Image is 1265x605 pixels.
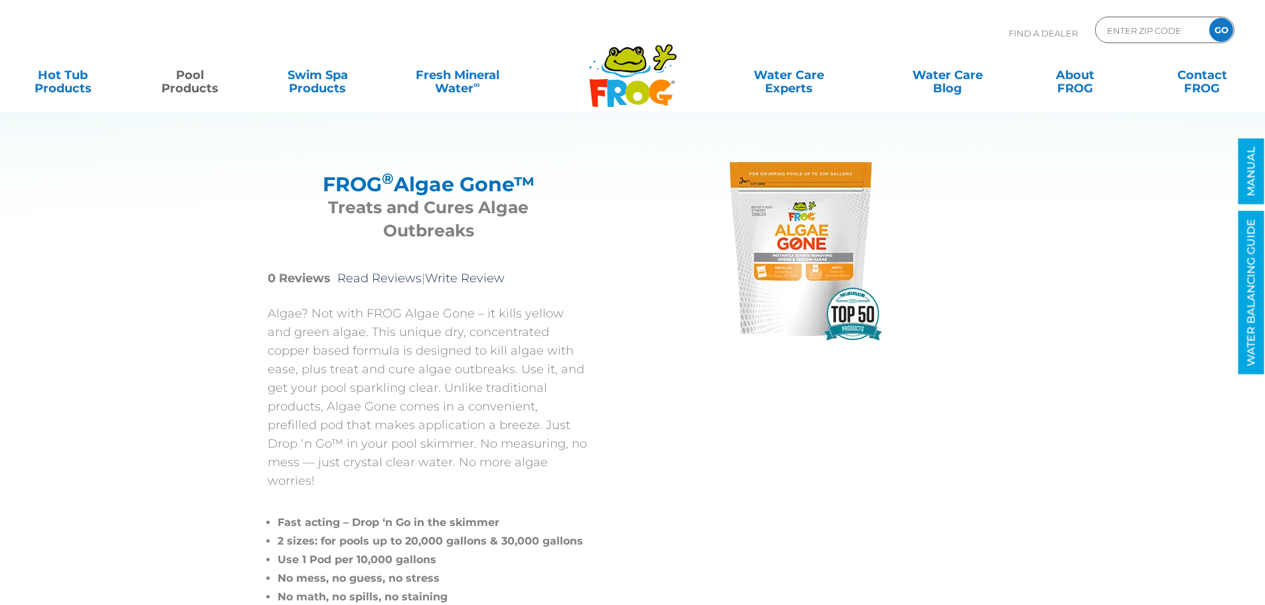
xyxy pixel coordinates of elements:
[582,27,684,108] img: Frog Products Logo
[278,513,590,532] li: Fast acting – Drop ‘n Go in the skimmer
[278,572,440,584] span: No mess, no guess, no stress
[382,169,394,188] sup: ®
[268,62,367,88] a: Swim SpaProducts
[13,62,112,88] a: Hot TubProducts
[278,551,590,569] li: Use 1 Pod per 10,000 gallons
[395,62,519,88] a: Fresh MineralWater∞
[278,532,590,551] li: 2 sizes: for pools up to 20,000 gallons & 30,000 gallons
[268,269,590,288] p: |
[473,79,480,90] sup: ∞
[284,173,573,196] h2: FROG Algae Gone™
[141,62,240,88] a: PoolProducts
[1009,17,1078,50] p: Find A Dealer
[898,62,997,88] a: Water CareBlog
[278,590,448,603] span: No math, no spills, no staining
[337,271,422,286] a: Read Reviews
[284,196,573,242] h3: Treats and Cures Algae Outbreaks
[1238,211,1264,375] a: WATER BALANCING GUIDE
[268,304,590,490] p: Algae? Not with FROG Algae Gone – it kills yellow and green algae. This unique dry, concentrated ...
[709,62,869,88] a: Water CareExperts
[425,271,505,286] a: Write Review
[1025,62,1124,88] a: AboutFROG
[268,271,331,286] strong: 0 Reviews
[1238,139,1264,205] a: MANUAL
[1153,62,1252,88] a: ContactFROG
[1209,18,1233,42] input: GO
